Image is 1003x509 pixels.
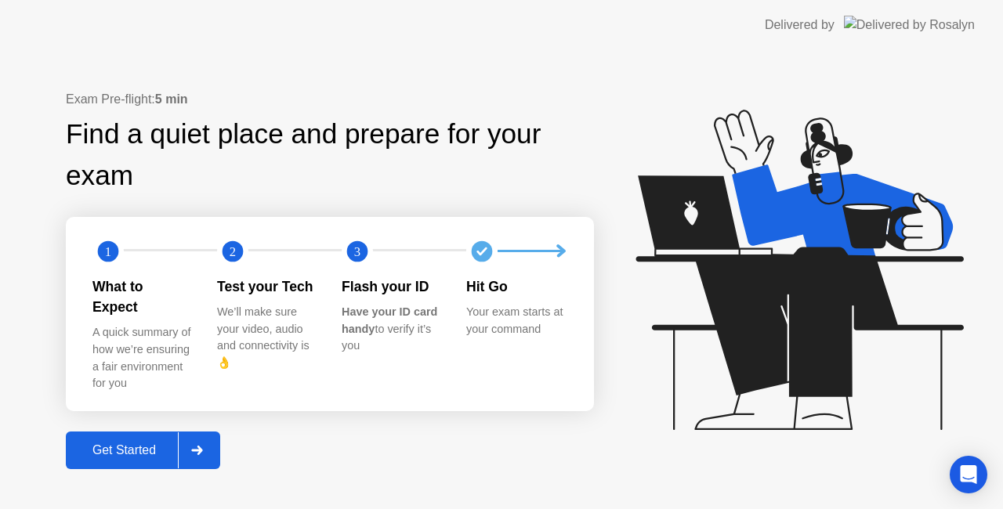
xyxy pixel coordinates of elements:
div: Test your Tech [217,276,317,297]
div: Exam Pre-flight: [66,90,594,109]
b: 5 min [155,92,188,106]
div: A quick summary of how we’re ensuring a fair environment for you [92,324,192,392]
button: Get Started [66,431,220,469]
div: Open Intercom Messenger [950,456,987,493]
div: Hit Go [466,276,566,297]
div: We’ll make sure your video, audio and connectivity is 👌 [217,304,317,371]
div: Get Started [71,443,178,457]
div: to verify it’s you [342,304,441,355]
b: Have your ID card handy [342,305,437,335]
div: Find a quiet place and prepare for your exam [66,114,594,197]
img: Delivered by Rosalyn [844,16,975,34]
text: 1 [105,244,111,258]
text: 2 [230,244,236,258]
div: Flash your ID [342,276,441,297]
div: What to Expect [92,276,192,318]
div: Your exam starts at your command [466,304,566,338]
div: Delivered by [765,16,835,34]
text: 3 [354,244,360,258]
